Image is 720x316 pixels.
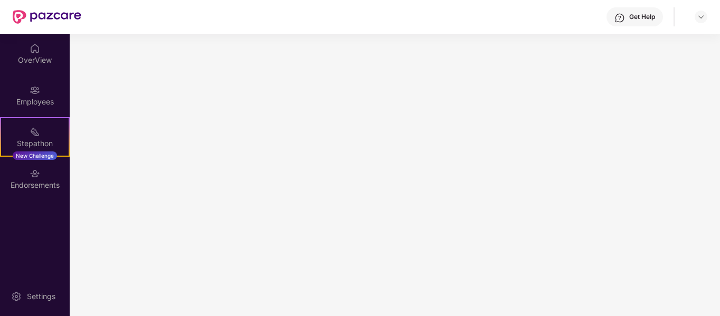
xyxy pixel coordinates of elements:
[13,151,57,160] div: New Challenge
[30,127,40,137] img: svg+xml;base64,PHN2ZyB4bWxucz0iaHR0cDovL3d3dy53My5vcmcvMjAwMC9zdmciIHdpZHRoPSIyMSIgaGVpZ2h0PSIyMC...
[30,168,40,179] img: svg+xml;base64,PHN2ZyBpZD0iRW5kb3JzZW1lbnRzIiB4bWxucz0iaHR0cDovL3d3dy53My5vcmcvMjAwMC9zdmciIHdpZH...
[697,13,705,21] img: svg+xml;base64,PHN2ZyBpZD0iRHJvcGRvd24tMzJ4MzIiIHhtbG5zPSJodHRwOi8vd3d3LnczLm9yZy8yMDAwL3N2ZyIgd2...
[30,85,40,95] img: svg+xml;base64,PHN2ZyBpZD0iRW1wbG95ZWVzIiB4bWxucz0iaHR0cDovL3d3dy53My5vcmcvMjAwMC9zdmciIHdpZHRoPS...
[629,13,655,21] div: Get Help
[30,43,40,54] img: svg+xml;base64,PHN2ZyBpZD0iSG9tZSIgeG1sbnM9Imh0dHA6Ly93d3cudzMub3JnLzIwMDAvc3ZnIiB3aWR0aD0iMjAiIG...
[1,138,69,149] div: Stepathon
[614,13,625,23] img: svg+xml;base64,PHN2ZyBpZD0iSGVscC0zMngzMiIgeG1sbnM9Imh0dHA6Ly93d3cudzMub3JnLzIwMDAvc3ZnIiB3aWR0aD...
[24,291,59,302] div: Settings
[13,10,81,24] img: New Pazcare Logo
[11,291,22,302] img: svg+xml;base64,PHN2ZyBpZD0iU2V0dGluZy0yMHgyMCIgeG1sbnM9Imh0dHA6Ly93d3cudzMub3JnLzIwMDAvc3ZnIiB3aW...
